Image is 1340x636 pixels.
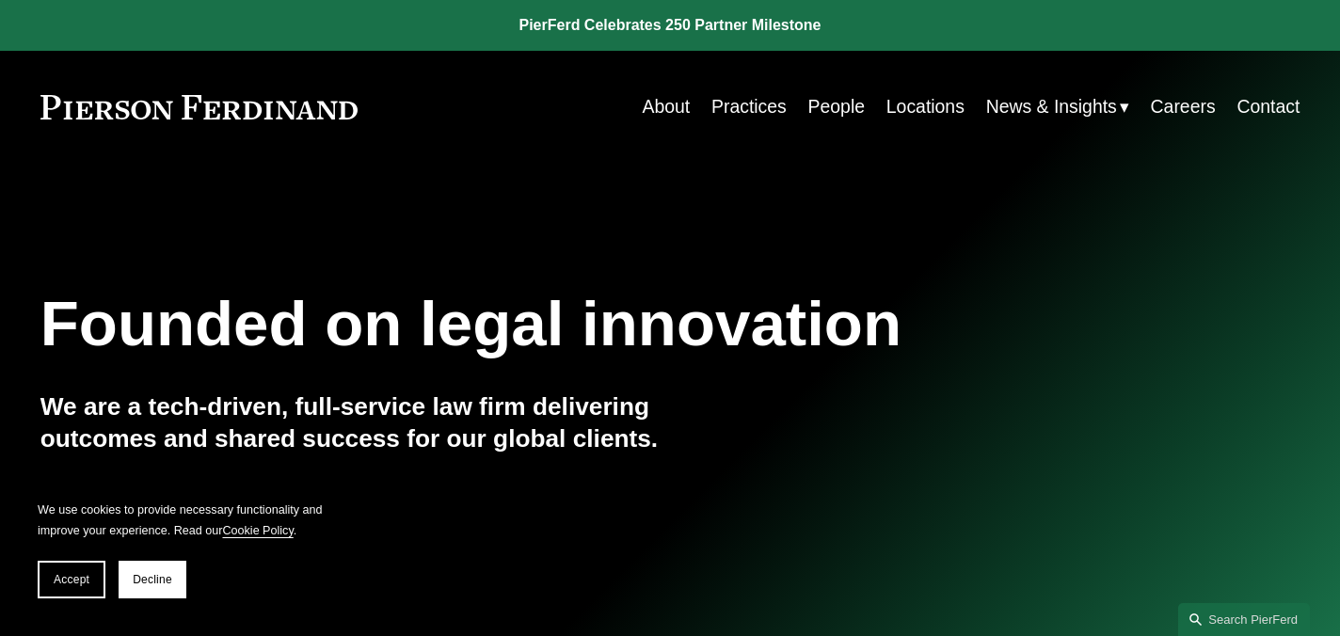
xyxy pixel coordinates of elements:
[642,88,690,125] a: About
[38,500,339,542] p: We use cookies to provide necessary functionality and improve your experience. Read our .
[54,573,89,586] span: Accept
[1236,88,1300,125] a: Contact
[40,288,1090,360] h1: Founded on legal innovation
[119,561,186,598] button: Decline
[19,481,358,617] section: Cookie banner
[40,391,670,454] h4: We are a tech-driven, full-service law firm delivering outcomes and shared success for our global...
[986,90,1117,123] span: News & Insights
[808,88,865,125] a: People
[38,561,105,598] button: Accept
[133,573,172,586] span: Decline
[886,88,965,125] a: Locations
[222,524,293,537] a: Cookie Policy
[711,88,787,125] a: Practices
[986,88,1129,125] a: folder dropdown
[1151,88,1216,125] a: Careers
[1178,603,1310,636] a: Search this site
